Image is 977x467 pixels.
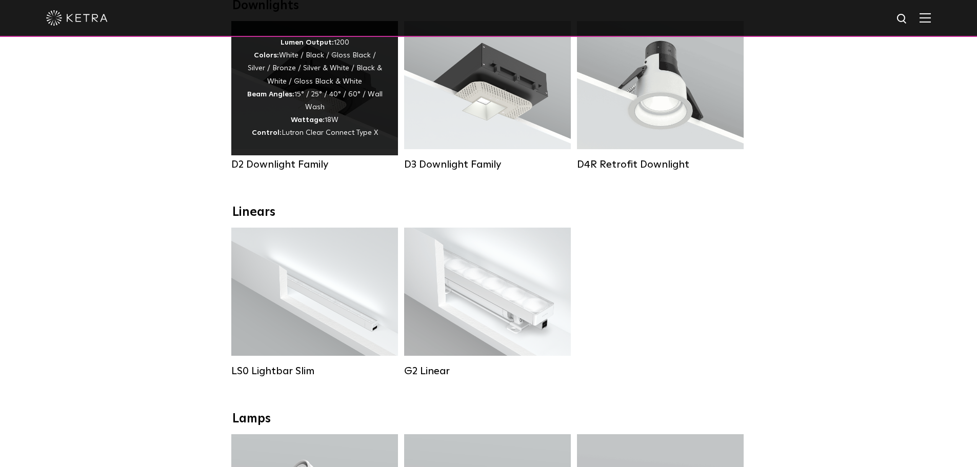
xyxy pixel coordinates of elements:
img: search icon [896,13,909,26]
strong: Beam Angles: [247,91,294,98]
a: G2 Linear Lumen Output:400 / 700 / 1000Colors:WhiteBeam Angles:Flood / [GEOGRAPHIC_DATA] / Narrow... [404,228,571,377]
div: 1200 White / Black / Gloss Black / Silver / Bronze / Silver & White / Black & White / Gloss Black... [247,36,383,140]
a: D2 Downlight Family Lumen Output:1200Colors:White / Black / Gloss Black / Silver / Bronze / Silve... [231,21,398,171]
a: D3 Downlight Family Lumen Output:700 / 900 / 1100Colors:White / Black / Silver / Bronze / Paintab... [404,21,571,171]
strong: Colors: [254,52,279,59]
span: Lutron Clear Connect Type X [282,129,378,136]
div: D3 Downlight Family [404,158,571,171]
img: Hamburger%20Nav.svg [920,13,931,23]
strong: Wattage: [291,116,325,124]
a: LS0 Lightbar Slim Lumen Output:200 / 350Colors:White / BlackControl:X96 Controller [231,228,398,377]
div: Lamps [232,412,745,427]
div: G2 Linear [404,365,571,377]
strong: Lumen Output: [281,39,334,46]
div: Linears [232,205,745,220]
div: D4R Retrofit Downlight [577,158,744,171]
div: D2 Downlight Family [231,158,398,171]
div: LS0 Lightbar Slim [231,365,398,377]
img: ketra-logo-2019-white [46,10,108,26]
a: D4R Retrofit Downlight Lumen Output:800Colors:White / BlackBeam Angles:15° / 25° / 40° / 60°Watta... [577,21,744,171]
strong: Control: [252,129,282,136]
